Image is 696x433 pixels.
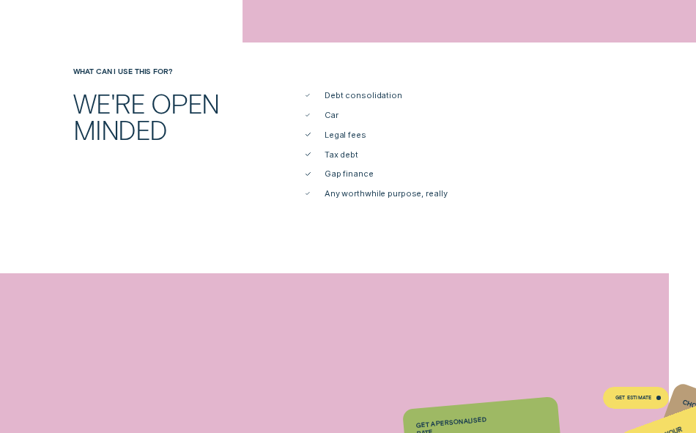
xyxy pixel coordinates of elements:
[325,130,366,141] span: Legal fees
[70,67,256,76] div: What can I use this for?
[603,387,669,409] a: Get Estimate
[325,149,358,160] span: Tax debt
[325,188,448,199] span: Any worthwhile purpose, really
[325,90,402,101] span: Debt consolidation
[70,90,256,143] div: We're open minded
[325,110,338,121] span: Car
[325,169,374,180] span: Gap finance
